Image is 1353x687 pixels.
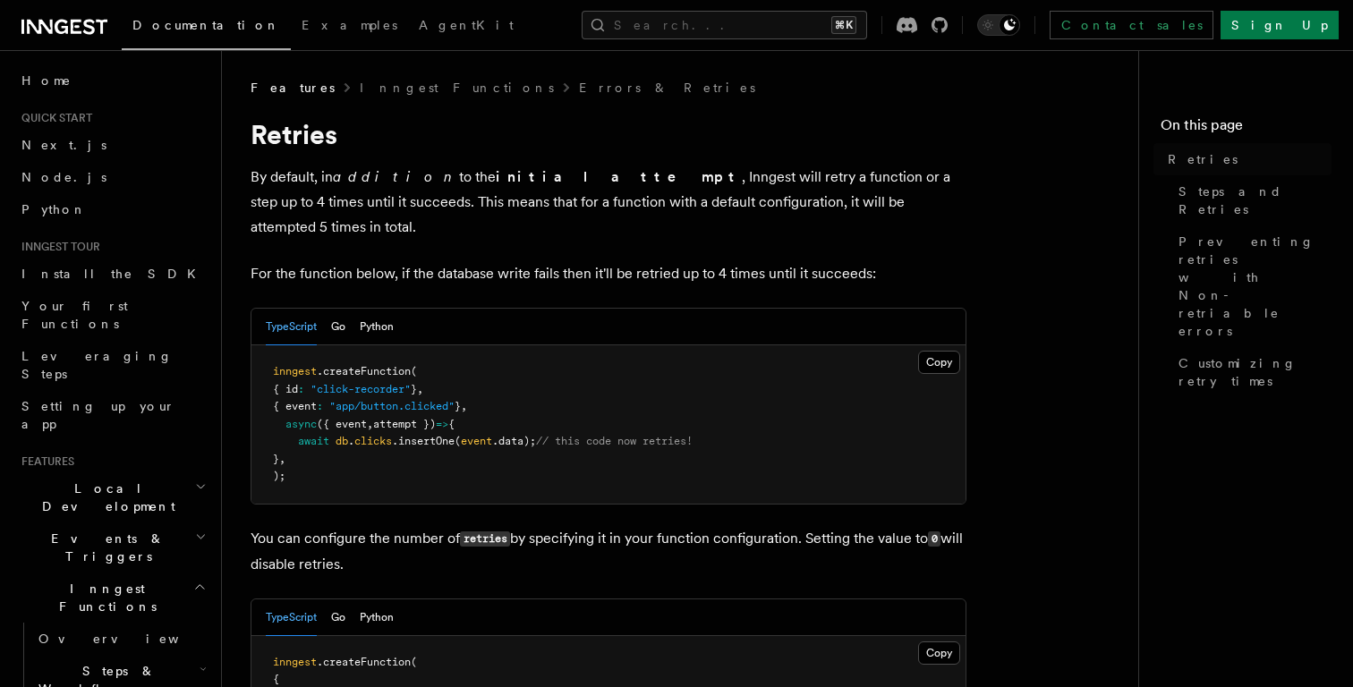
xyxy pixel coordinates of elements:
a: Examples [291,5,408,48]
span: : [298,383,304,395]
span: Quick start [14,111,92,125]
span: .createFunction [317,656,411,668]
button: Search...⌘K [582,11,867,39]
span: // this code now retries! [536,435,693,447]
span: ( [455,435,461,447]
span: AgentKit [419,18,514,32]
span: Customizing retry times [1179,354,1332,390]
button: Python [360,309,394,345]
p: You can configure the number of by specifying it in your function configuration. Setting the valu... [251,526,966,577]
a: Customizing retry times [1171,347,1332,397]
span: , [367,418,373,430]
a: Contact sales [1050,11,1213,39]
button: Copy [918,351,960,374]
span: Your first Functions [21,299,128,331]
span: Documentation [132,18,280,32]
span: { id [273,383,298,395]
span: Preventing retries with Non-retriable errors [1179,233,1332,340]
span: ( [411,656,417,668]
span: ({ event [317,418,367,430]
span: } [411,383,417,395]
span: Setting up your app [21,399,175,431]
span: Python [21,202,87,216]
button: TypeScript [266,309,317,345]
span: Steps and Retries [1179,182,1332,218]
span: , [417,383,423,395]
span: .insertOne [392,435,455,447]
a: Overview [31,623,210,655]
span: Examples [302,18,397,32]
a: Leveraging Steps [14,340,210,390]
span: Inngest Functions [14,580,193,615]
span: Install the SDK [21,267,207,281]
span: Features [251,79,335,97]
code: retries [460,531,510,547]
span: Events & Triggers [14,530,195,565]
code: 0 [928,531,940,547]
button: Inngest Functions [14,572,210,623]
a: AgentKit [408,5,524,48]
a: Errors & Retries [579,79,755,97]
strong: initial attempt [496,168,742,185]
button: Toggle dark mode [977,14,1020,36]
span: Next.js [21,138,106,152]
a: Setting up your app [14,390,210,440]
span: { [273,673,279,685]
span: ); [273,470,285,482]
span: . [348,435,354,447]
span: : [317,400,323,412]
p: By default, in to the , Inngest will retry a function or a step up to 4 times until it succeeds. ... [251,165,966,240]
span: { event [273,400,317,412]
span: Retries [1168,150,1238,168]
span: await [298,435,329,447]
span: { [448,418,455,430]
a: Documentation [122,5,291,50]
span: Local Development [14,479,195,515]
button: Copy [918,641,960,665]
a: Next.js [14,129,210,161]
button: Python [360,599,394,636]
span: Home [21,72,72,89]
a: Home [14,64,210,97]
a: Your first Functions [14,290,210,340]
a: Node.js [14,161,210,193]
button: TypeScript [266,599,317,636]
span: attempt }) [373,418,436,430]
h1: Retries [251,118,966,150]
span: ( [411,365,417,377]
span: } [273,453,279,465]
span: "click-recorder" [311,383,411,395]
a: Preventing retries with Non-retriable errors [1171,225,1332,347]
span: .createFunction [317,365,411,377]
span: async [285,418,317,430]
span: Inngest tour [14,240,100,254]
span: Features [14,454,74,469]
button: Events & Triggers [14,522,210,572]
a: Install the SDK [14,258,210,290]
button: Local Development [14,472,210,522]
em: addition [333,168,459,185]
button: Go [331,309,345,345]
span: => [436,418,448,430]
span: db [336,435,348,447]
span: , [279,453,285,465]
span: Leveraging Steps [21,349,173,381]
h4: On this page [1161,114,1332,143]
span: event [461,435,492,447]
span: "app/button.clicked" [329,400,455,412]
a: Python [14,193,210,225]
span: clicks [354,435,392,447]
span: inngest [273,656,317,668]
a: Sign Up [1221,11,1339,39]
span: , [461,400,467,412]
a: Steps and Retries [1171,175,1332,225]
span: Overview [38,632,223,646]
span: Node.js [21,170,106,184]
p: For the function below, if the database write fails then it'll be retried up to 4 times until it ... [251,261,966,286]
kbd: ⌘K [831,16,856,34]
button: Go [331,599,345,636]
span: inngest [273,365,317,377]
a: Inngest Functions [360,79,554,97]
span: } [455,400,461,412]
span: .data); [492,435,536,447]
